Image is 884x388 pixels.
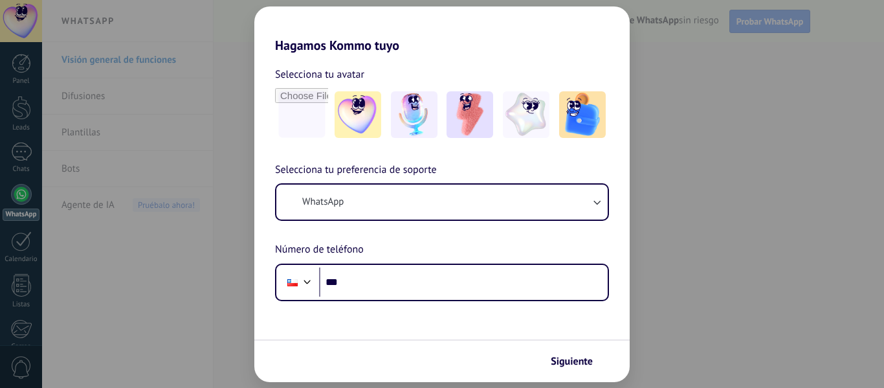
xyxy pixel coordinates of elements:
img: -2.jpeg [391,91,437,138]
span: WhatsApp [302,196,344,209]
span: Selecciona tu avatar [275,66,364,83]
img: -5.jpeg [559,91,606,138]
div: Chile: + 56 [280,269,305,296]
span: Selecciona tu preferencia de soporte [275,162,437,179]
span: Número de teléfono [275,242,364,258]
img: -4.jpeg [503,91,549,138]
img: -1.jpeg [335,91,381,138]
img: -3.jpeg [447,91,493,138]
button: WhatsApp [276,185,608,220]
button: Siguiente [545,350,610,372]
h2: Hagamos Kommo tuyo [254,6,630,53]
span: Siguiente [551,357,593,366]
